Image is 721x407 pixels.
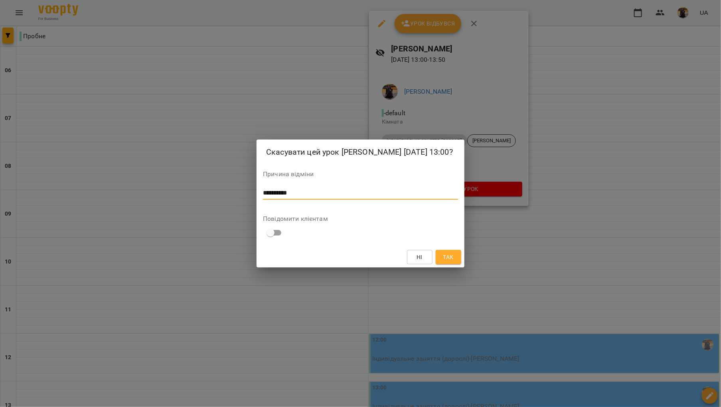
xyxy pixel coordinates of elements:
label: Причина відміни [263,171,458,177]
h2: Скасувати цей урок [PERSON_NAME] [DATE] 13:00? [266,146,455,158]
button: Так [436,250,461,264]
button: Ні [407,250,433,264]
span: Ні [417,252,423,262]
label: Повідомити клієнтам [263,216,458,222]
span: Так [443,252,454,262]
